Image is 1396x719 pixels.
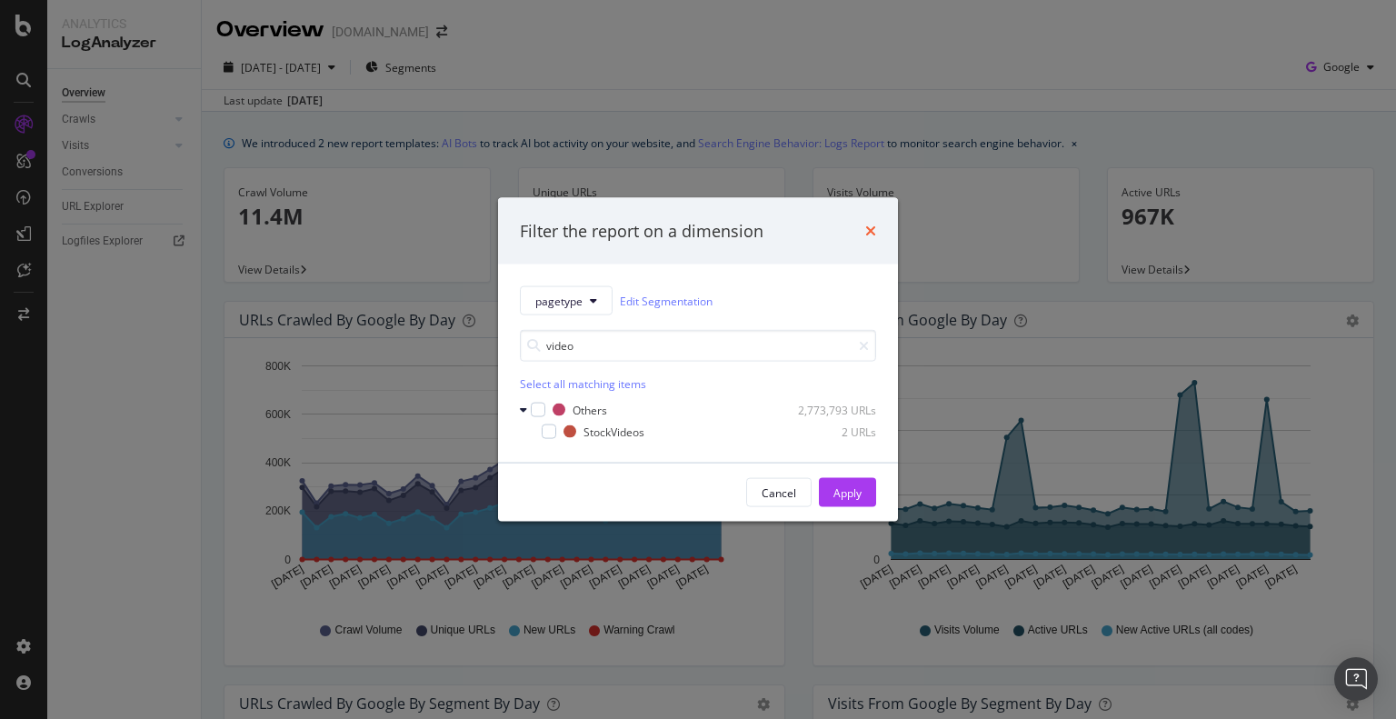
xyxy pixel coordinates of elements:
[583,424,644,439] div: StockVideos
[520,219,763,243] div: Filter the report on a dimension
[573,402,607,417] div: Others
[819,478,876,507] button: Apply
[762,484,796,500] div: Cancel
[787,424,876,439] div: 2 URLs
[746,478,812,507] button: Cancel
[520,286,613,315] button: pagetype
[787,402,876,417] div: 2,773,793 URLs
[535,293,583,308] span: pagetype
[865,219,876,243] div: times
[833,484,862,500] div: Apply
[1334,657,1378,701] div: Open Intercom Messenger
[520,376,876,392] div: Select all matching items
[520,330,876,362] input: Search
[620,291,713,310] a: Edit Segmentation
[498,197,898,522] div: modal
